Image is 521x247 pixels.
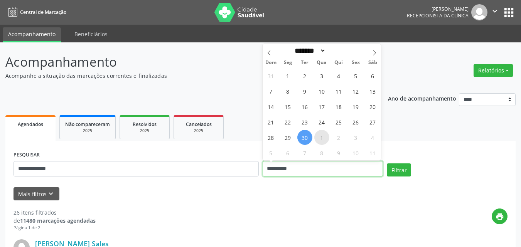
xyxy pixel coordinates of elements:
span: Qua [313,60,330,65]
span: Setembro 28, 2025 [263,130,278,145]
span: Setembro 25, 2025 [331,114,346,129]
i: print [496,212,504,221]
span: Outubro 3, 2025 [348,130,363,145]
button: Filtrar [387,163,411,176]
span: Dom [263,60,280,65]
span: Outubro 9, 2025 [331,145,346,160]
span: Resolvidos [133,121,157,128]
div: 2025 [125,128,164,134]
span: Setembro 27, 2025 [365,114,380,129]
span: Setembro 9, 2025 [297,84,312,99]
span: Setembro 5, 2025 [348,68,363,83]
span: Outubro 11, 2025 [365,145,380,160]
span: Setembro 12, 2025 [348,84,363,99]
button: print [492,208,508,224]
span: Setembro 21, 2025 [263,114,278,129]
span: Outubro 1, 2025 [314,130,329,145]
a: Beneficiários [69,27,113,41]
span: Central de Marcação [20,9,66,15]
div: 26 itens filtrados [13,208,96,217]
label: PESQUISAR [13,149,40,161]
span: Setembro 22, 2025 [280,114,295,129]
span: Agosto 31, 2025 [263,68,278,83]
button: apps [502,6,516,19]
span: Setembro 15, 2025 [280,99,295,114]
span: Outubro 6, 2025 [280,145,295,160]
span: Ter [296,60,313,65]
span: Outubro 10, 2025 [348,145,363,160]
span: Setembro 24, 2025 [314,114,329,129]
span: Setembro 14, 2025 [263,99,278,114]
a: Central de Marcação [5,6,66,18]
span: Seg [279,60,296,65]
span: Setembro 11, 2025 [331,84,346,99]
span: Setembro 10, 2025 [314,84,329,99]
span: Outubro 5, 2025 [263,145,278,160]
input: Year [326,47,351,55]
span: Setembro 19, 2025 [348,99,363,114]
a: Acompanhamento [3,27,61,42]
i: keyboard_arrow_down [47,190,55,198]
p: Acompanhamento [5,52,363,72]
span: Outubro 2, 2025 [331,130,346,145]
span: Recepcionista da clínica [407,12,469,19]
span: Setembro 7, 2025 [263,84,278,99]
div: de [13,217,96,225]
span: Setembro 2, 2025 [297,68,312,83]
span: Não compareceram [65,121,110,128]
span: Sex [347,60,364,65]
span: Setembro 1, 2025 [280,68,295,83]
div: 2025 [65,128,110,134]
span: Setembro 8, 2025 [280,84,295,99]
button:  [487,4,502,20]
span: Cancelados [186,121,212,128]
button: Mais filtroskeyboard_arrow_down [13,187,59,201]
span: Setembro 20, 2025 [365,99,380,114]
div: 2025 [179,128,218,134]
button: Relatórios [474,64,513,77]
div: [PERSON_NAME] [407,6,469,12]
p: Acompanhe a situação das marcações correntes e finalizadas [5,72,363,80]
span: Outubro 7, 2025 [297,145,312,160]
span: Setembro 13, 2025 [365,84,380,99]
span: Setembro 29, 2025 [280,130,295,145]
span: Setembro 6, 2025 [365,68,380,83]
span: Sáb [364,60,381,65]
select: Month [292,47,326,55]
span: Outubro 4, 2025 [365,130,380,145]
img: img [471,4,487,20]
div: Página 1 de 2 [13,225,96,231]
span: Setembro 16, 2025 [297,99,312,114]
span: Setembro 30, 2025 [297,130,312,145]
span: Agendados [18,121,43,128]
i:  [491,7,499,15]
span: Setembro 26, 2025 [348,114,363,129]
span: Setembro 23, 2025 [297,114,312,129]
p: Ano de acompanhamento [388,93,456,103]
span: Setembro 4, 2025 [331,68,346,83]
span: Setembro 3, 2025 [314,68,329,83]
span: Qui [330,60,347,65]
span: Setembro 17, 2025 [314,99,329,114]
strong: 11480 marcações agendadas [20,217,96,224]
span: Outubro 8, 2025 [314,145,329,160]
span: Setembro 18, 2025 [331,99,346,114]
